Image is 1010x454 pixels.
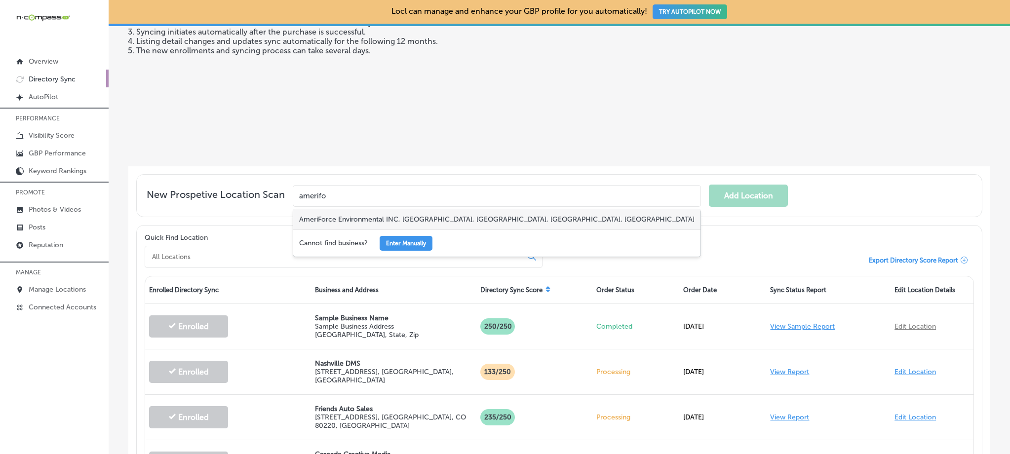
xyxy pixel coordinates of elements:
p: 250/250 [480,318,515,335]
div: [DATE] [679,403,766,431]
p: Sample Business Address [315,322,473,331]
p: 235 /250 [480,409,515,425]
div: Sync Status Report [766,276,891,303]
p: Sample Business Name [315,314,473,322]
p: Completed [596,322,675,331]
div: Business and Address [311,276,477,303]
p: Reputation [29,241,63,249]
p: Photos & Videos [29,205,81,214]
a: View Report [770,368,809,376]
li: Syncing initiates automatically after the purchase is successful. [136,27,641,37]
div: Order Date [679,276,766,303]
p: Processing [596,413,675,421]
div: Enrolled Directory Sync [145,276,311,303]
span: Export Directory Score Report [869,257,958,264]
div: [DATE] [679,358,766,386]
a: View Sample Report [770,322,835,331]
p: Friends Auto Sales [315,405,473,413]
p: Overview [29,57,58,66]
div: AmeriForce Environmental INC, [GEOGRAPHIC_DATA], [GEOGRAPHIC_DATA], [GEOGRAPHIC_DATA], [GEOGRAPHI... [293,209,700,229]
div: [DATE] [679,312,766,340]
button: Add Location [709,185,788,207]
button: Enrolled [149,315,228,338]
span: New Prospetive Location Scan [147,189,285,207]
p: Keyword Rankings [29,167,86,175]
div: Edit Location Details [891,276,973,303]
a: Edit Location [894,413,936,421]
p: Posts [29,223,45,231]
button: Enrolled [149,361,228,383]
p: Directory Sync [29,75,76,83]
img: 660ab0bf-5cc7-4cb8-ba1c-48b5ae0f18e60NCTV_CLogo_TV_Black_-500x88.png [16,13,70,22]
label: Quick Find Location [145,233,208,242]
div: Order Status [592,276,679,303]
a: Edit Location [894,322,936,331]
button: Enter Manually [380,236,432,251]
p: Nashville DMS [315,359,473,368]
li: Listing detail changes and updates sync automatically for the following 12 months. [136,37,641,46]
p: [STREET_ADDRESS] , [GEOGRAPHIC_DATA], [GEOGRAPHIC_DATA] [315,368,473,384]
input: All Locations [151,252,520,261]
a: Edit Location [894,368,936,376]
li: The new enrollments and syncing process can take several days. [136,46,641,55]
button: Enrolled [149,406,228,428]
div: Directory Sync Score [476,276,592,303]
p: [STREET_ADDRESS] , [GEOGRAPHIC_DATA], CO 80220, [GEOGRAPHIC_DATA] [315,413,473,430]
p: Processing [596,368,675,376]
p: 133 /250 [480,364,515,380]
button: TRY AUTOPILOT NOW [653,4,727,19]
p: Cannot find business? [299,239,368,247]
p: AutoPilot [29,93,58,101]
p: Connected Accounts [29,303,96,311]
a: View Report [770,413,809,421]
p: [GEOGRAPHIC_DATA], State, Zip [315,331,473,339]
input: Enter your business location [293,185,701,207]
p: Manage Locations [29,285,86,294]
p: GBP Performance [29,149,86,157]
p: Visibility Score [29,131,75,140]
